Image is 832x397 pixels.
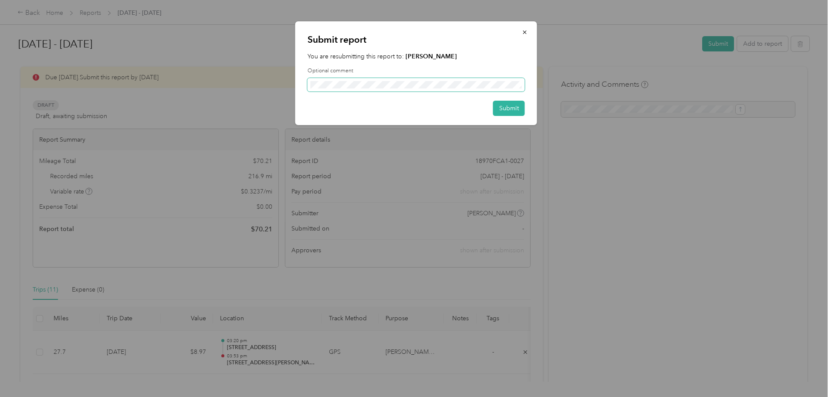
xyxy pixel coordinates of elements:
[308,52,525,61] p: You are resubmitting this report to:
[308,67,525,75] label: Optional comment
[783,348,832,397] iframe: Everlance-gr Chat Button Frame
[406,53,457,60] strong: [PERSON_NAME]
[308,34,525,46] p: Submit report
[493,101,525,116] button: Submit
